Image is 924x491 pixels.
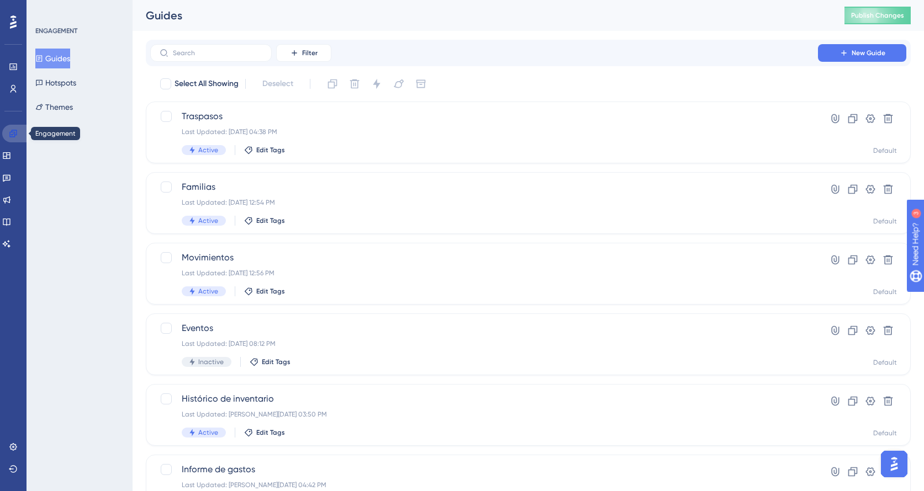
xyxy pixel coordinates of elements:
[256,287,285,296] span: Edit Tags
[873,146,897,155] div: Default
[256,216,285,225] span: Edit Tags
[175,77,239,90] span: Select All Showing
[182,322,786,335] span: Eventos
[35,97,73,117] button: Themes
[182,127,786,136] div: Last Updated: [DATE] 04:38 PM
[250,357,291,366] button: Edit Tags
[852,49,885,57] span: New Guide
[182,269,786,277] div: Last Updated: [DATE] 12:56 PM
[851,11,904,20] span: Publish Changes
[844,7,911,24] button: Publish Changes
[244,216,285,225] button: Edit Tags
[256,146,285,154] span: Edit Tags
[35,26,77,35] div: ENGAGEMENT
[182,180,786,194] span: Familias
[182,392,786,405] span: Histórico de inventario
[244,146,285,154] button: Edit Tags
[262,357,291,366] span: Edit Tags
[182,251,786,264] span: Movimientos
[873,287,897,296] div: Default
[182,463,786,476] span: Informe de gastos
[35,49,70,68] button: Guides
[873,217,897,226] div: Default
[252,74,303,94] button: Deselect
[302,49,318,57] span: Filter
[878,447,911,481] iframe: UserGuiding AI Assistant Launcher
[873,429,897,437] div: Default
[182,110,786,123] span: Traspasos
[198,287,218,296] span: Active
[77,6,80,14] div: 3
[198,428,218,437] span: Active
[146,8,817,23] div: Guides
[818,44,906,62] button: New Guide
[182,198,786,207] div: Last Updated: [DATE] 12:54 PM
[873,358,897,367] div: Default
[198,357,224,366] span: Inactive
[182,481,786,489] div: Last Updated: [PERSON_NAME][DATE] 04:42 PM
[244,287,285,296] button: Edit Tags
[256,428,285,437] span: Edit Tags
[198,146,218,154] span: Active
[198,216,218,225] span: Active
[173,49,262,57] input: Search
[182,410,786,419] div: Last Updated: [PERSON_NAME][DATE] 03:50 PM
[35,73,76,93] button: Hotspots
[244,428,285,437] button: Edit Tags
[26,3,69,16] span: Need Help?
[276,44,331,62] button: Filter
[262,77,293,90] span: Deselect
[182,339,786,348] div: Last Updated: [DATE] 08:12 PM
